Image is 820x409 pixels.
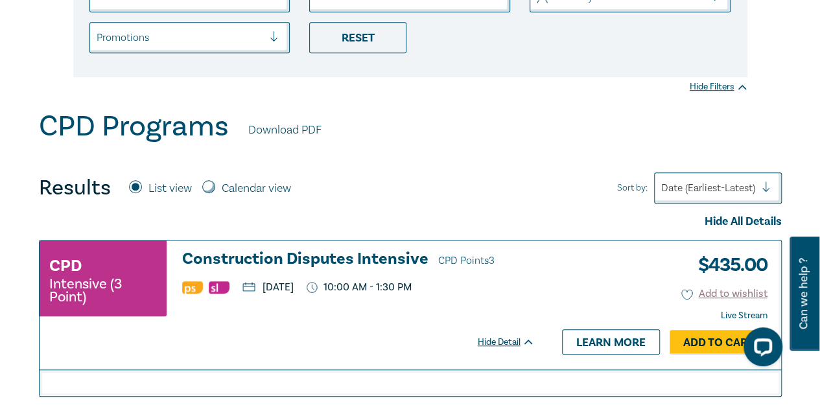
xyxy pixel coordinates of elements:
span: CPD Points 3 [438,254,495,267]
h3: Construction Disputes Intensive [182,250,535,270]
div: Reset [309,22,406,53]
input: Sort by [661,181,664,195]
div: Hide Detail [478,336,549,349]
a: Download PDF [248,122,322,139]
a: Construction Disputes Intensive CPD Points3 [182,250,535,270]
span: Can we help ? [797,244,810,343]
a: Add to Cart [670,330,767,355]
h3: CPD [49,254,82,277]
div: Hide Filters [690,80,747,93]
strong: Live Stream [721,310,767,321]
label: List view [148,180,192,197]
img: Professional Skills [182,281,203,294]
span: Sort by: [617,181,648,195]
p: [DATE] [242,282,294,292]
h3: $ 435.00 [688,250,767,280]
img: Substantive Law [209,281,229,294]
iframe: LiveChat chat widget [733,322,788,377]
h1: CPD Programs [39,110,229,143]
button: Add to wishlist [681,286,767,301]
div: Hide All Details [39,213,782,230]
p: 10:00 AM - 1:30 PM [307,281,412,294]
a: Learn more [562,329,660,354]
h4: Results [39,175,111,201]
small: Intensive (3 Point) [49,277,157,303]
input: select [97,30,99,45]
label: Calendar view [222,180,291,197]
